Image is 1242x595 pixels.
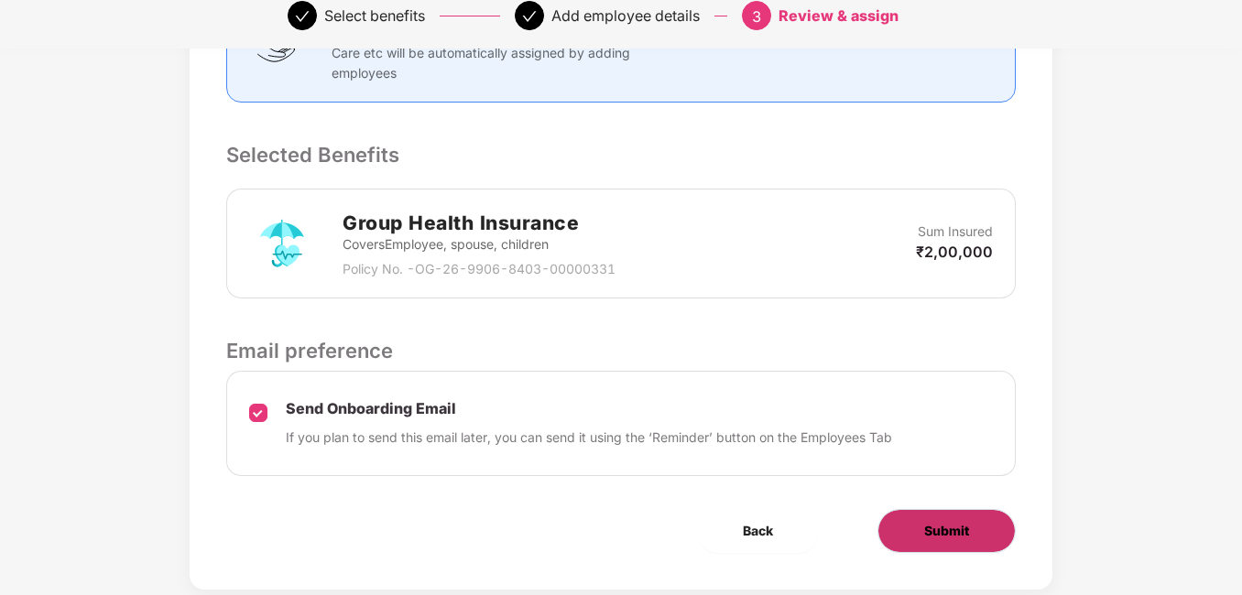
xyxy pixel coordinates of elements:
p: Selected Benefits [226,139,1016,170]
p: Covers Employee, spouse, children [343,234,616,254]
p: Policy No. - OG-26-9906-8403-00000331 [343,259,616,279]
span: Submit [924,521,969,541]
div: Select benefits [324,1,425,30]
span: check [522,9,537,24]
span: Back [743,521,773,541]
button: Submit [877,509,1016,553]
p: Send Onboarding Email [286,399,892,418]
p: ₹2,00,000 [916,242,993,262]
div: Review & assign [779,1,899,30]
span: check [295,9,310,24]
h2: Group Health Insurance [343,208,616,238]
p: Email preference [226,335,1016,366]
p: Sum Insured [918,222,993,242]
img: svg+xml;base64,PHN2ZyB4bWxucz0iaHR0cDovL3d3dy53My5vcmcvMjAwMC9zdmciIHdpZHRoPSI3MiIgaGVpZ2h0PSI3Mi... [249,211,315,276]
div: Add employee details [551,1,700,30]
button: Back [697,509,819,553]
span: 3 [752,7,761,26]
p: Clove Dental, Pharmeasy, Nua Women, Prystine Care etc will be automatically assigned by adding em... [332,23,633,83]
p: If you plan to send this email later, you can send it using the ‘Reminder’ button on the Employee... [286,427,892,448]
